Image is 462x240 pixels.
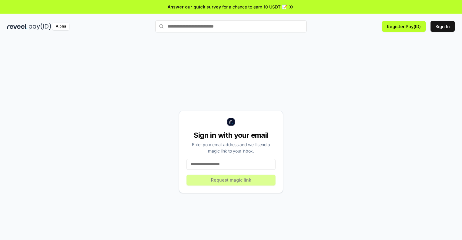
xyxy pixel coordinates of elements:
div: Alpha [52,23,69,30]
button: Register Pay(ID) [382,21,426,32]
img: reveel_dark [7,23,28,30]
img: pay_id [29,23,51,30]
img: logo_small [227,118,235,126]
span: for a chance to earn 10 USDT 📝 [222,4,287,10]
button: Sign In [431,21,455,32]
div: Sign in with your email [186,130,276,140]
span: Answer our quick survey [168,4,221,10]
div: Enter your email address and we’ll send a magic link to your inbox. [186,141,276,154]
